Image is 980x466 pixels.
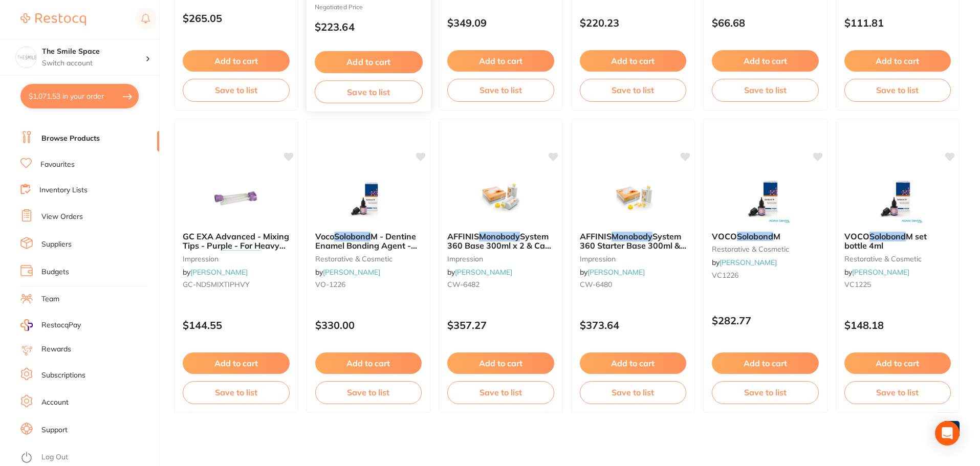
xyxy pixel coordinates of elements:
[712,17,819,29] p: $66.68
[844,268,909,277] span: by
[773,231,780,241] span: M
[844,231,927,251] span: M set bottle 4ml
[183,381,290,404] button: Save to list
[183,255,290,263] small: impression
[844,79,951,101] button: Save to list
[315,319,422,331] p: $330.00
[479,231,520,241] em: Monobody
[16,47,36,68] img: The Smile Space
[190,268,248,277] a: [PERSON_NAME]
[712,315,819,326] p: $282.77
[315,381,422,404] button: Save to list
[580,231,686,260] span: System 360 Starter Base 300ml & Cat 62ml
[844,232,951,251] b: VOCO Solobond M set bottle 4ml
[612,231,652,241] em: Monobody
[334,231,371,241] em: Solobond
[203,172,269,224] img: GC EXA Advanced - Mixing Tips - Purple - For Heavy Body and MonoBody, 48-Pack
[943,419,960,439] a: 1
[712,231,737,241] span: VOCO
[580,231,612,241] span: AFFINIS
[580,352,687,374] button: Add to cart
[314,4,422,11] small: Negotiated Price
[844,50,951,72] button: Add to cart
[41,370,85,381] a: Subscriptions
[935,421,960,446] div: Open Intercom Messenger
[455,268,512,277] a: [PERSON_NAME]
[580,232,687,251] b: AFFINIS Monobody System 360 Starter Base 300ml & Cat 62ml
[844,352,951,374] button: Add to cart
[447,381,554,404] button: Save to list
[580,280,612,289] span: CW-6480
[41,397,69,408] a: Account
[41,239,72,250] a: Suppliers
[323,268,380,277] a: [PERSON_NAME]
[183,319,290,331] p: $144.55
[712,258,777,267] span: by
[712,245,819,253] small: restorative & cosmetic
[712,232,819,241] b: VOCO Solobond M
[41,212,83,222] a: View Orders
[580,50,687,72] button: Add to cart
[183,280,250,289] span: GC-NDSMIXTIPHVY
[864,172,931,224] img: VOCO Solobond M set bottle 4ml
[712,352,819,374] button: Add to cart
[315,232,422,251] b: Voco Solobond M - Dentine Enamel Bonding Agent - 4ml Bottle, 2-Pack
[580,268,645,277] span: by
[42,47,145,57] h4: The Smile Space
[220,250,261,260] em: MonoBody
[315,280,345,289] span: VO-1226
[41,344,71,354] a: Rewards
[844,231,869,241] span: VOCO
[183,268,248,277] span: by
[20,319,33,331] img: RestocqPay
[315,255,422,263] small: restorative & cosmetic
[314,51,422,73] button: Add to cart
[580,255,687,263] small: impression
[41,452,68,462] a: Log Out
[447,255,554,263] small: impression
[20,319,81,331] a: RestocqPay
[447,232,554,251] b: AFFINIS Monobody System 360 Base 300ml x 2 & Cat 62ml x 2
[42,58,145,69] p: Switch account
[580,79,687,101] button: Save to list
[315,268,380,277] span: by
[732,172,798,224] img: VOCO Solobond M
[712,271,738,280] span: VC1226
[447,50,554,72] button: Add to cart
[183,232,290,251] b: GC EXA Advanced - Mixing Tips - Purple - For Heavy Body and MonoBody, 48-Pack
[315,352,422,374] button: Add to cart
[844,319,951,331] p: $148.18
[587,268,645,277] a: [PERSON_NAME]
[869,231,906,241] em: Solobond
[183,352,290,374] button: Add to cart
[844,255,951,263] small: restorative & cosmetic
[183,231,289,260] span: GC EXA Advanced - Mixing Tips - Purple - For Heavy Body and
[41,425,68,435] a: Support
[712,381,819,404] button: Save to list
[600,172,666,224] img: AFFINIS Monobody System 360 Starter Base 300ml & Cat 62ml
[447,352,554,374] button: Add to cart
[41,134,100,144] a: Browse Products
[39,185,88,195] a: Inventory Lists
[41,267,69,277] a: Budgets
[447,79,554,101] button: Save to list
[580,381,687,404] button: Save to list
[447,280,480,289] span: CW-6482
[20,13,86,26] img: Restocq Logo
[183,50,290,72] button: Add to cart
[712,50,819,72] button: Add to cart
[720,258,777,267] a: [PERSON_NAME]
[852,268,909,277] a: [PERSON_NAME]
[315,231,334,241] span: Voco
[20,450,156,466] button: Log Out
[20,84,139,108] button: $1,071.53 in your order
[447,17,554,29] p: $349.09
[41,320,81,330] span: RestocqPay
[447,231,551,260] span: System 360 Base 300ml x 2 & Cat 62ml x 2
[467,172,534,224] img: AFFINIS Monobody System 360 Base 300ml x 2 & Cat 62ml x 2
[712,79,819,101] button: Save to list
[737,231,773,241] em: Solobond
[183,79,290,101] button: Save to list
[315,231,417,260] span: M - Dentine Enamel Bonding Agent - 4ml Bottle, 2-Pack
[335,172,402,224] img: Voco Solobond M - Dentine Enamel Bonding Agent - 4ml Bottle, 2-Pack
